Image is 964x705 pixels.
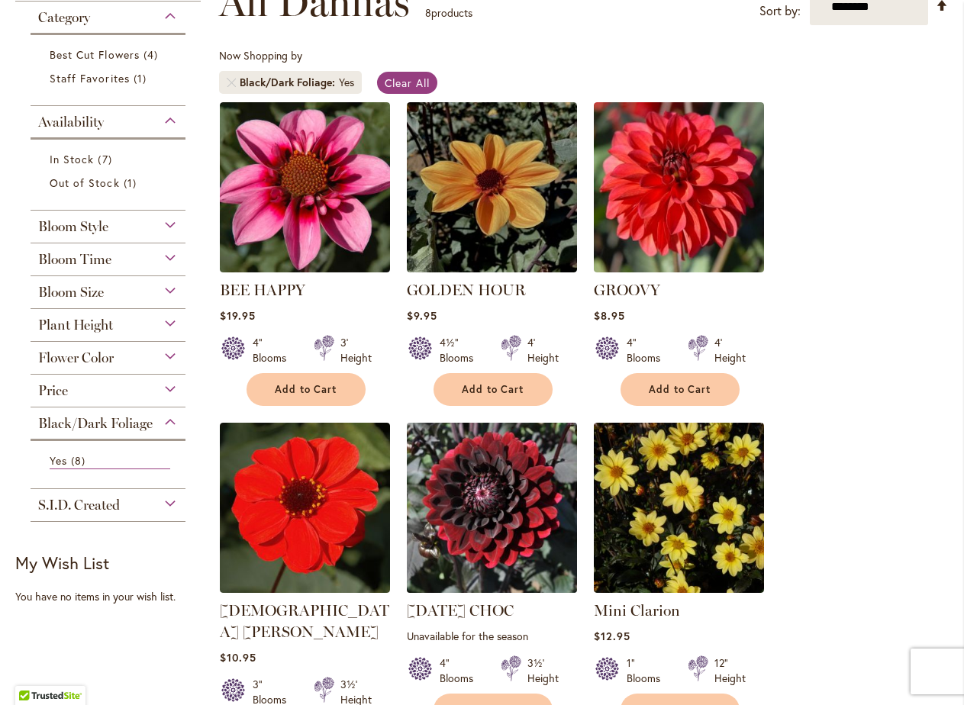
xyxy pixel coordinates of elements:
[98,151,115,167] span: 7
[38,497,120,513] span: S.I.D. Created
[240,75,339,90] span: Black/Dark Foliage
[407,102,577,272] img: Golden Hour
[124,175,140,191] span: 1
[440,655,482,686] div: 4" Blooms
[440,335,482,365] div: 4½" Blooms
[425,5,431,20] span: 8
[627,335,669,365] div: 4" Blooms
[134,70,150,86] span: 1
[38,284,104,301] span: Bloom Size
[377,72,437,94] a: Clear All
[594,102,764,272] img: GROOVY
[339,75,354,90] div: Yes
[340,335,372,365] div: 3' Height
[594,423,764,593] img: Mini Clarion
[220,281,305,299] a: BEE HAPPY
[594,308,625,323] span: $8.95
[434,373,553,406] button: Add to Cart
[50,70,170,86] a: Staff Favorites
[275,383,337,396] span: Add to Cart
[220,650,256,665] span: $10.95
[714,655,746,686] div: 12" Height
[50,152,94,166] span: In Stock
[247,373,366,406] button: Add to Cart
[621,373,740,406] button: Add to Cart
[594,281,660,299] a: GROOVY
[407,629,577,643] p: Unavailable for the season
[38,9,90,26] span: Category
[50,453,67,468] span: Yes
[220,102,390,272] img: BEE HAPPY
[38,114,104,130] span: Availability
[253,335,295,365] div: 4" Blooms
[594,261,764,275] a: GROOVY
[50,452,170,469] a: Yes 8
[594,581,764,596] a: Mini Clarion
[407,308,437,323] span: $9.95
[15,552,109,574] strong: My Wish List
[38,349,114,366] span: Flower Color
[15,589,210,604] div: You have no items in your wish list.
[50,47,140,62] span: Best Cut Flowers
[227,78,236,87] a: Remove Black/Dark Foliage Yes
[38,317,113,333] span: Plant Height
[38,251,111,268] span: Bloom Time
[11,651,54,694] iframe: Launch Accessibility Center
[402,418,581,597] img: KARMA CHOC
[220,261,390,275] a: BEE HAPPY
[627,655,669,686] div: 1" Blooms
[219,48,302,63] span: Now Shopping by
[50,175,120,190] span: Out of Stock
[527,335,559,365] div: 4' Height
[649,383,711,396] span: Add to Cart
[220,581,390,596] a: JAPANESE BISHOP
[425,1,472,25] p: products
[462,383,524,396] span: Add to Cart
[407,261,577,275] a: Golden Hour
[71,452,89,468] span: 8
[50,71,130,85] span: Staff Favorites
[50,175,170,191] a: Out of Stock 1
[407,281,526,299] a: GOLDEN HOUR
[38,218,108,235] span: Bloom Style
[594,601,680,620] a: Mini Clarion
[50,47,170,63] a: Best Cut Flowers
[385,76,430,90] span: Clear All
[38,415,153,432] span: Black/Dark Foliage
[38,382,68,399] span: Price
[714,335,746,365] div: 4' Height
[527,655,559,686] div: 3½' Height
[220,423,390,593] img: JAPANESE BISHOP
[220,308,256,323] span: $19.95
[407,581,577,596] a: KARMA CHOC
[143,47,162,63] span: 4
[220,601,389,641] a: [DEMOGRAPHIC_DATA] [PERSON_NAME]
[594,629,630,643] span: $12.95
[50,151,170,167] a: In Stock 7
[407,601,514,620] a: [DATE] CHOC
